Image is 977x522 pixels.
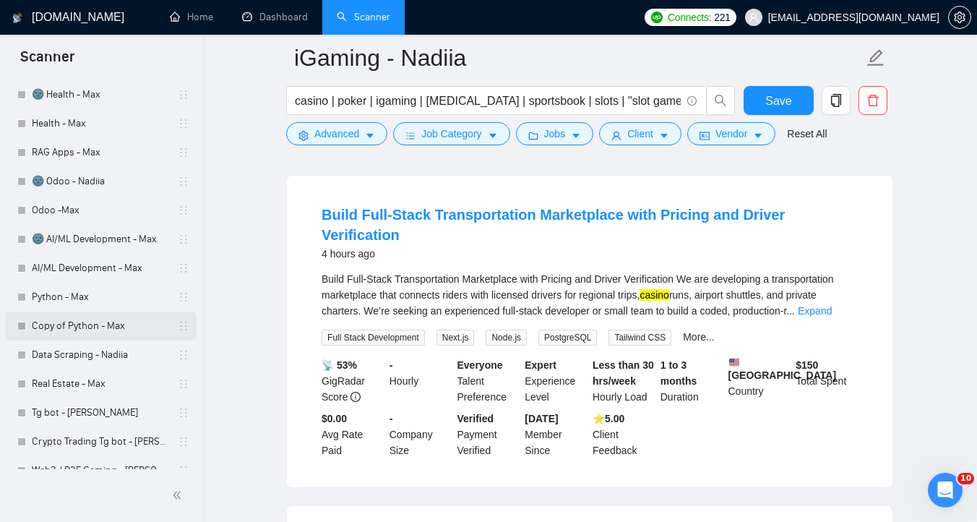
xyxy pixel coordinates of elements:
[787,126,827,142] a: Reset All
[455,411,522,458] div: Payment Verified
[322,359,357,371] b: 📡 53%
[651,12,663,23] img: upwork-logo.png
[858,86,887,115] button: delete
[528,130,538,141] span: folder
[593,413,624,424] b: ⭐️ 5.00
[593,359,654,387] b: Less than 30 hrs/week
[319,357,387,405] div: GigRadar Score
[457,359,503,371] b: Everyone
[522,411,590,458] div: Member Since
[170,11,213,23] a: homeHome
[178,176,189,187] span: holder
[608,330,671,346] span: Tailwind CSS
[729,357,739,367] img: 🇺🇸
[544,126,566,142] span: Jobs
[178,465,189,476] span: holder
[32,369,169,398] a: Real Estate - Max
[658,357,726,405] div: Duration
[32,312,169,341] a: Copy of Python - Max
[599,122,681,145] button: userClientcaret-down
[12,7,22,30] img: logo
[421,126,481,142] span: Job Category
[700,130,710,141] span: idcard
[948,12,971,23] a: setting
[389,413,393,424] b: -
[178,407,189,419] span: holder
[436,330,475,346] span: Next.js
[627,126,653,142] span: Client
[949,12,970,23] span: setting
[178,147,189,158] span: holder
[749,12,759,22] span: user
[457,413,494,424] b: Verified
[714,9,730,25] span: 221
[172,488,186,502] span: double-left
[668,9,711,25] span: Connects:
[525,413,558,424] b: [DATE]
[322,271,858,319] div: Build Full-Stack Transportation Marketplace with Pricing and Driver Verification We are developin...
[178,262,189,274] span: holder
[32,427,169,456] a: Crypto Trading Tg bot - [PERSON_NAME]
[178,234,189,245] span: holder
[298,130,309,141] span: setting
[928,473,963,508] iframe: Intercom live chat
[707,94,734,107] span: search
[405,130,416,141] span: bars
[659,130,669,141] span: caret-down
[322,207,785,243] a: Build Full-Stack Transportation Marketplace with Pricing and Driver Verification
[32,283,169,312] a: Python - Max
[387,357,455,405] div: Hourly
[294,40,864,76] input: Scanner name...
[798,305,832,317] a: Expand
[571,130,581,141] span: caret-down
[322,413,347,424] b: $0.00
[640,289,668,301] mark: casino
[387,411,455,458] div: Company Size
[522,357,590,405] div: Experience Level
[319,411,387,458] div: Avg Rate Paid
[590,411,658,458] div: Client Feedback
[32,398,169,427] a: Tg bot - [PERSON_NAME]
[389,359,393,371] b: -
[744,86,814,115] button: Save
[486,330,527,346] span: Node.js
[660,359,697,387] b: 1 to 3 months
[726,357,793,405] div: Country
[350,392,361,402] span: info-circle
[32,341,169,369] a: Data Scraping - Nadiia
[242,11,308,23] a: dashboardDashboard
[178,205,189,216] span: holder
[516,122,594,145] button: folderJobscaret-down
[948,6,971,29] button: setting
[178,291,189,303] span: holder
[866,48,885,67] span: edit
[728,357,837,381] b: [GEOGRAPHIC_DATA]
[793,357,861,405] div: Total Spent
[178,118,189,129] span: holder
[178,378,189,390] span: holder
[32,167,169,196] a: 🌚 Odoo - Nadiia
[957,473,974,484] span: 10
[538,330,597,346] span: PostgreSQL
[455,357,522,405] div: Talent Preference
[753,130,763,141] span: caret-down
[322,245,858,262] div: 4 hours ago
[590,357,658,405] div: Hourly Load
[178,436,189,448] span: holder
[525,359,556,371] b: Expert
[32,196,169,225] a: Odoo -Max
[32,254,169,283] a: AI/ML Development - Max
[683,331,715,343] a: More...
[687,122,775,145] button: idcardVendorcaret-down
[32,138,169,167] a: RAG Apps - Max
[32,225,169,254] a: 🌚 AI/ML Development - Max
[365,130,375,141] span: caret-down
[178,89,189,100] span: holder
[337,11,390,23] a: searchScanner
[796,359,818,371] b: $ 150
[295,92,681,110] input: Search Freelance Jobs...
[178,320,189,332] span: holder
[9,46,86,77] span: Scanner
[32,80,169,109] a: 🌚 Health - Max
[286,122,387,145] button: settingAdvancedcaret-down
